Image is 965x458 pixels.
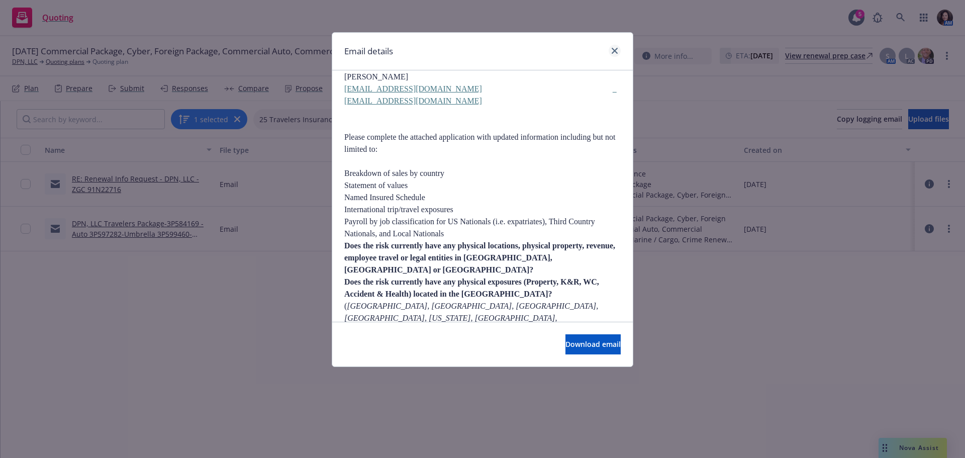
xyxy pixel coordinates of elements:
a: close [609,45,621,57]
span: Download email [565,339,621,349]
span: Breakdown of sales by country [344,169,444,177]
span: Does the risk currently have any physical locations, physical property, revenue, employee travel ... [344,241,615,274]
span: Does the risk currently have any physical exposures (Property, K&R, WC, Accident & Health) locate... [344,278,599,298]
span: International trip/travel exposures [344,205,453,214]
span: Statement of values [344,181,408,190]
span: Payroll by job classification for US Nationals (i.e. expatriates), Third Country Nationals, and L... [344,217,595,238]
h1: Email details [344,45,393,58]
i: [GEOGRAPHIC_DATA], [GEOGRAPHIC_DATA], [GEOGRAPHIC_DATA], [GEOGRAPHIC_DATA], [US_STATE], [GEOGRAPH... [344,302,598,383]
span: Please complete the attached application with updated information including but not limited to: [344,133,615,153]
a: [EMAIL_ADDRESS][DOMAIN_NAME] [344,84,482,93]
span: Named Insured Schedule [344,193,425,202]
span: ( [344,302,598,383]
button: Download email [565,334,621,354]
